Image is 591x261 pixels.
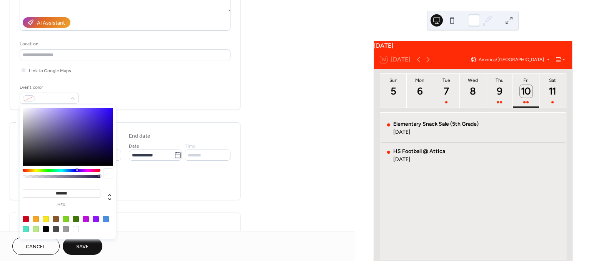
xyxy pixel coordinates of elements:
button: Sat11 [539,74,566,108]
button: Sun5 [380,74,407,108]
div: #4A4A4A [53,226,59,232]
button: Thu9 [486,74,513,108]
div: #B8E986 [33,226,39,232]
div: Wed [462,78,484,83]
button: Save [63,238,102,255]
div: 7 [440,85,453,98]
div: 5 [387,85,400,98]
div: #BD10E0 [83,216,89,222]
label: hex [23,203,100,207]
div: #9B9B9B [63,226,69,232]
div: Sun [382,78,404,83]
div: #F5A623 [33,216,39,222]
div: [DATE] [393,129,479,135]
div: Fri [515,78,537,83]
div: Tue [436,78,457,83]
div: 6 [414,85,426,98]
div: HS Football @ Attica [393,148,445,155]
div: #417505 [73,216,79,222]
button: Tue7 [433,74,460,108]
span: Time [185,142,195,150]
div: [DATE] [374,41,572,50]
div: #FFFFFF [73,226,79,232]
span: Date [129,142,139,150]
span: Cancel [26,243,46,251]
div: #D0021B [23,216,29,222]
button: AI Assistant [23,17,70,28]
div: #9013FE [93,216,99,222]
span: Link to Google Maps [29,67,71,75]
div: #000000 [43,226,49,232]
span: Save [76,243,89,251]
button: Wed8 [460,74,486,108]
button: Cancel [12,238,60,255]
div: Mon [409,78,431,83]
div: #50E3C2 [23,226,29,232]
div: 11 [546,85,559,98]
div: 9 [493,85,506,98]
div: End date [129,132,150,140]
div: Elementary Snack Sale (5th Grade) [393,121,479,127]
div: AI Assistant [37,19,65,27]
button: Fri10 [513,74,539,108]
button: Mon6 [407,74,433,108]
span: America/[GEOGRAPHIC_DATA] [479,57,544,62]
div: Location [20,40,229,48]
div: #4A90E2 [103,216,109,222]
div: #8B572A [53,216,59,222]
div: [DATE] [393,156,445,163]
div: Event color [20,83,77,91]
div: Thu [489,78,511,83]
div: #7ED321 [63,216,69,222]
div: 10 [520,85,533,98]
div: #F8E71C [43,216,49,222]
div: 8 [467,85,479,98]
div: Sat [542,78,564,83]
